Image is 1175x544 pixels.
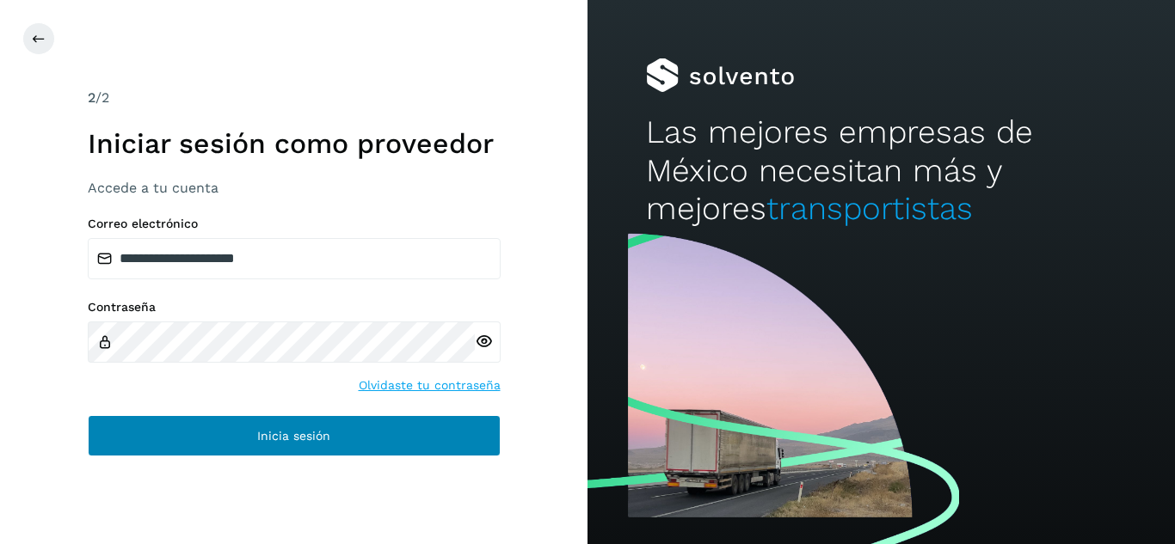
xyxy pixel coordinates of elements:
span: transportistas [766,190,973,227]
h1: Iniciar sesión como proveedor [88,127,501,160]
h2: Las mejores empresas de México necesitan más y mejores [646,113,1116,228]
span: Inicia sesión [257,430,330,442]
a: Olvidaste tu contraseña [359,376,501,394]
label: Correo electrónico [88,217,501,231]
button: Inicia sesión [88,415,501,456]
span: 2 [88,89,95,106]
h3: Accede a tu cuenta [88,180,501,196]
div: /2 [88,88,501,108]
label: Contraseña [88,300,501,315]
